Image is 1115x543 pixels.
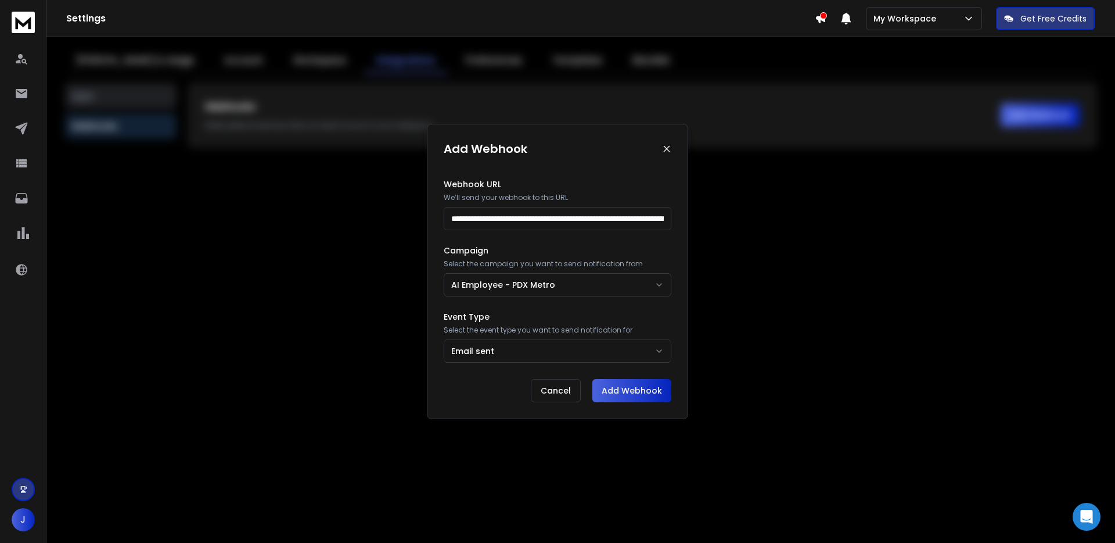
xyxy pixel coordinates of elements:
[451,345,494,357] div: Email sent
[444,180,671,188] label: Webhook URL
[444,259,671,269] p: Select the campaign you want to send notification from
[444,326,671,335] p: Select the event type you want to send notification for
[444,193,671,202] p: We’ll send your webhook to this URL
[873,13,941,24] p: My Workspace
[1020,13,1087,24] p: Get Free Credits
[12,12,35,33] img: logo
[444,273,671,296] button: AI Employee - PDX Metro
[531,379,581,402] button: Cancel
[592,379,671,402] button: Add Webhook
[66,12,815,26] h1: Settings
[444,141,527,157] h1: Add Webhook
[444,313,671,321] label: Event Type
[1073,503,1100,531] div: Open Intercom Messenger
[12,508,35,531] button: J
[996,7,1095,30] button: Get Free Credits
[444,247,671,255] label: Campaign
